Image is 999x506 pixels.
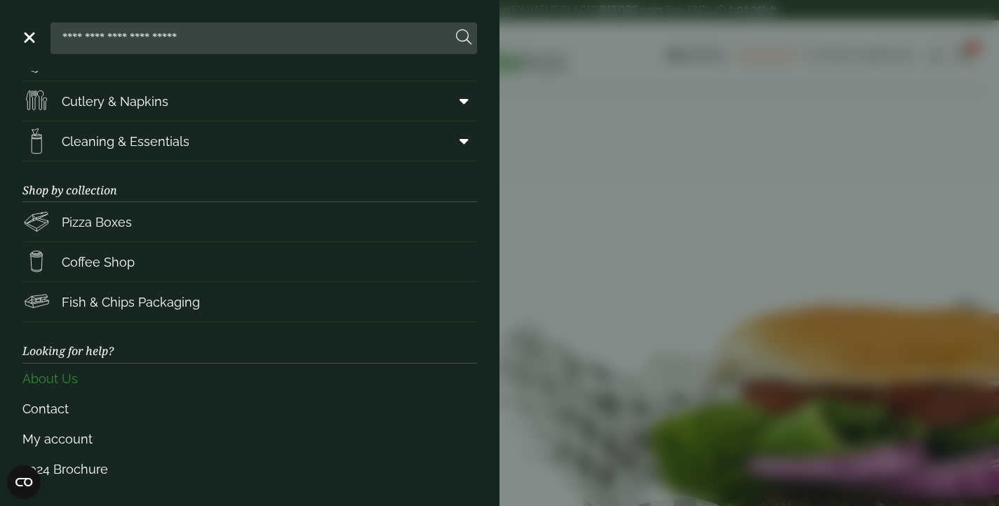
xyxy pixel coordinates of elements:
[22,81,477,121] a: Cutlery & Napkins
[62,293,200,312] span: Fish & Chips Packaging
[22,161,477,202] h3: Shop by collection
[22,282,477,321] a: Fish & Chips Packaging
[22,424,477,454] a: My account
[7,465,41,499] button: Open CMP widget
[22,288,51,316] img: FishNchip_box.svg
[22,364,477,394] a: About Us
[22,248,51,276] img: HotDrink_paperCup.svg
[22,322,477,363] h3: Looking for help?
[62,92,168,111] span: Cutlery & Napkins
[22,242,477,281] a: Coffee Shop
[22,394,477,424] a: Contact
[22,202,477,241] a: Pizza Boxes
[62,132,189,151] span: Cleaning & Essentials
[22,208,51,236] img: Pizza_boxes.svg
[22,127,51,155] img: open-wipe.svg
[62,213,132,232] span: Pizza Boxes
[22,87,51,115] img: Cutlery.svg
[62,253,135,272] span: Coffee Shop
[22,121,477,161] a: Cleaning & Essentials
[22,454,477,484] a: 2024 Brochure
